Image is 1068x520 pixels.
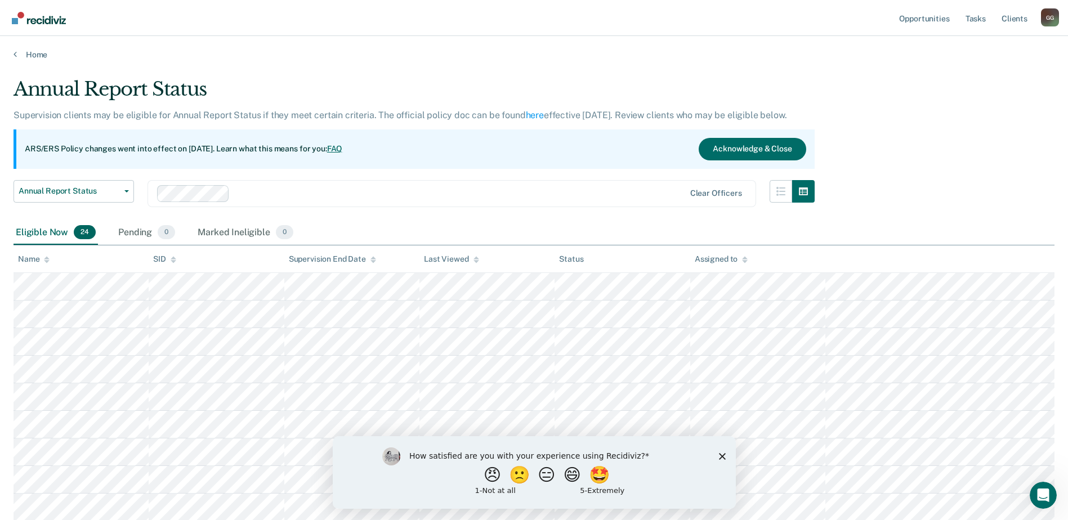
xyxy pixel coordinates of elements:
div: Pending0 [116,221,177,245]
span: 0 [276,225,293,240]
div: Last Viewed [424,254,479,264]
span: 0 [158,225,175,240]
button: Acknowledge & Close [699,138,806,160]
span: 24 [74,225,96,240]
div: Eligible Now24 [14,221,98,245]
div: Status [559,254,583,264]
a: FAQ [327,144,343,153]
div: Annual Report Status [14,78,815,110]
div: Marked Ineligible0 [195,221,296,245]
p: Supervision clients may be eligible for Annual Report Status if they meet certain criteria. The o... [14,110,787,120]
p: ARS/ERS Policy changes went into effect on [DATE]. Learn what this means for you: [25,144,342,155]
div: Supervision End Date [289,254,376,264]
div: Assigned to [695,254,748,264]
button: Annual Report Status [14,180,134,203]
img: Recidiviz [12,12,66,24]
iframe: Intercom live chat [1030,482,1057,509]
div: Clear officers [690,189,742,198]
div: G G [1041,8,1059,26]
div: Name [18,254,50,264]
div: SID [153,254,176,264]
a: here [526,110,544,120]
a: Home [14,50,1054,60]
iframe: Survey by Kim from Recidiviz [333,436,736,509]
button: Profile dropdown button [1041,8,1059,26]
span: Annual Report Status [19,186,120,196]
